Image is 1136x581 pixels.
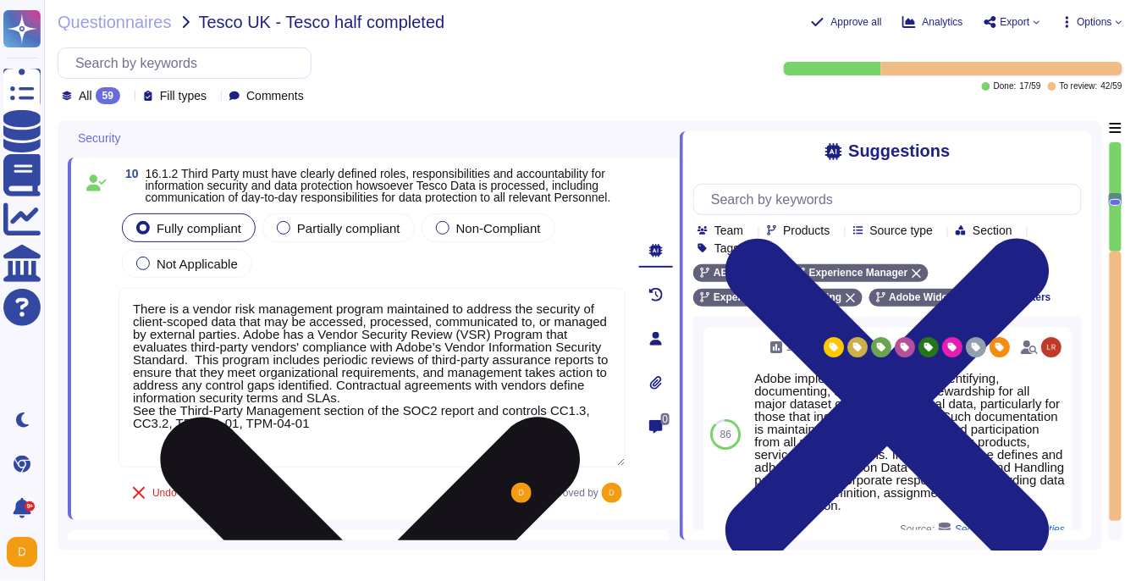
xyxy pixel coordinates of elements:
span: Partially compliant [297,221,400,235]
img: user [511,483,532,503]
input: Search by keywords [703,185,1081,214]
div: 59 [96,87,120,104]
span: 42 / 59 [1101,82,1122,91]
span: Analytics [923,17,963,27]
img: user [602,483,622,503]
textarea: There is a vendor risk management program maintained to address the security of client-scoped dat... [119,288,626,468]
button: Approve all [811,15,882,29]
span: 16.1.2 Third Party must have clearly defined roles, responsibilities and accountability for infor... [146,167,611,204]
button: user [3,534,49,571]
span: All [79,90,92,102]
span: 86 [720,429,731,440]
span: Questionnaires [58,14,172,30]
span: Fill types [160,90,207,102]
input: Search by keywords [67,48,311,78]
span: 10 [119,168,139,180]
span: Approve all [831,17,882,27]
span: Options [1078,17,1112,27]
span: Done: [994,82,1017,91]
span: Non-Compliant [456,221,541,235]
span: 17 / 59 [1020,82,1041,91]
img: user [7,537,37,567]
button: Analytics [902,15,963,29]
div: 9+ [25,501,35,512]
span: Not Applicable [157,257,238,271]
span: Security [78,132,121,144]
span: 0 [661,413,670,425]
span: Tesco UK - Tesco half completed [199,14,445,30]
span: Comments [246,90,304,102]
span: Export [1001,17,1030,27]
span: To review: [1060,82,1098,91]
span: Fully compliant [157,221,241,235]
img: user [1041,337,1062,357]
